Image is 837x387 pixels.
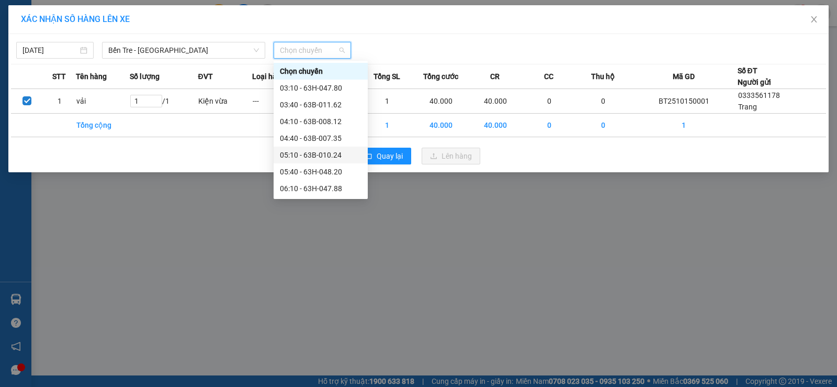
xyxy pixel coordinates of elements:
td: 0 [522,114,576,137]
div: 04:10 - 63B-008.12 [280,116,361,127]
div: Số ĐT Người gửi [738,65,771,88]
td: 1 [43,89,76,114]
span: close [810,15,818,24]
td: 0 [522,89,576,114]
span: Loại hàng [252,71,285,82]
span: Quay lại [377,150,403,162]
div: Chọn chuyến [280,65,361,77]
span: down [253,47,259,53]
td: 0 [576,114,630,137]
span: Tổng cước [423,71,458,82]
td: --- [252,89,306,114]
td: vải [76,89,130,114]
td: / 1 [130,89,198,114]
span: STT [52,71,66,82]
div: 03:40 - 63B-011.62 [280,99,361,110]
td: 40.000 [414,114,468,137]
div: 03:10 - 63H-047.80 [280,82,361,94]
span: Mã GD [673,71,695,82]
div: 04:40 - 63B-007.35 [280,132,361,144]
td: BT2510150001 [630,89,738,114]
button: Close [799,5,829,35]
span: Bến Tre - Sài Gòn [108,42,259,58]
button: rollbackQuay lại [357,148,411,164]
div: 06:10 - 63H-047.88 [280,183,361,194]
span: rollback [365,152,372,161]
span: Thu hộ [591,71,615,82]
td: 40.000 [468,114,522,137]
td: 40.000 [468,89,522,114]
span: XÁC NHẬN SỐ HÀNG LÊN XE [21,14,130,24]
div: 05:40 - 63H-048.20 [280,166,361,178]
td: 1 [360,89,414,114]
button: uploadLên hàng [422,148,480,164]
span: CC [544,71,553,82]
span: Số lượng [130,71,160,82]
span: 0333561178 [738,91,780,99]
input: 15/10/2025 [22,45,78,56]
td: Tổng cộng [76,114,130,137]
span: Chọn chuyến [280,42,345,58]
span: ĐVT [198,71,212,82]
td: 0 [576,89,630,114]
td: 40.000 [414,89,468,114]
td: 1 [630,114,738,137]
div: 05:10 - 63B-010.24 [280,149,361,161]
span: CR [490,71,500,82]
td: Kiện vừa [198,89,252,114]
span: Tên hàng [76,71,107,82]
span: Trang [738,103,757,111]
td: 1 [360,114,414,137]
span: Tổng SL [374,71,400,82]
div: Chọn chuyến [274,63,368,80]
